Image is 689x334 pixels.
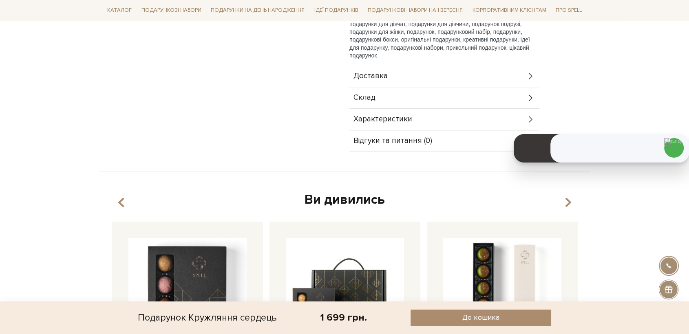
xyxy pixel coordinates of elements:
[138,4,205,17] a: Подарункові набори
[311,4,362,17] a: Ідеї подарунків
[104,4,135,17] a: Каталог
[353,137,432,145] span: Відгуки та питання (0)
[353,73,388,80] span: Доставка
[462,313,499,322] span: До кошика
[138,310,277,326] div: Подарунок Кружляння сердець
[320,311,367,324] div: 1 699 грн.
[552,4,585,17] a: Про Spell
[469,3,550,17] a: Корпоративним клієнтам
[353,116,412,123] span: Характеристики
[353,94,375,101] span: Склад
[364,3,466,17] a: Подарункові набори на 1 Вересня
[208,4,308,17] a: Подарунки на День народження
[349,13,530,59] span: подарунки дівчині, подарунки для дівчат, подарунки для дівчини, подарунок подрузі, подарунки для ...
[109,191,580,209] div: Ви дивились
[411,310,551,326] button: До кошика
